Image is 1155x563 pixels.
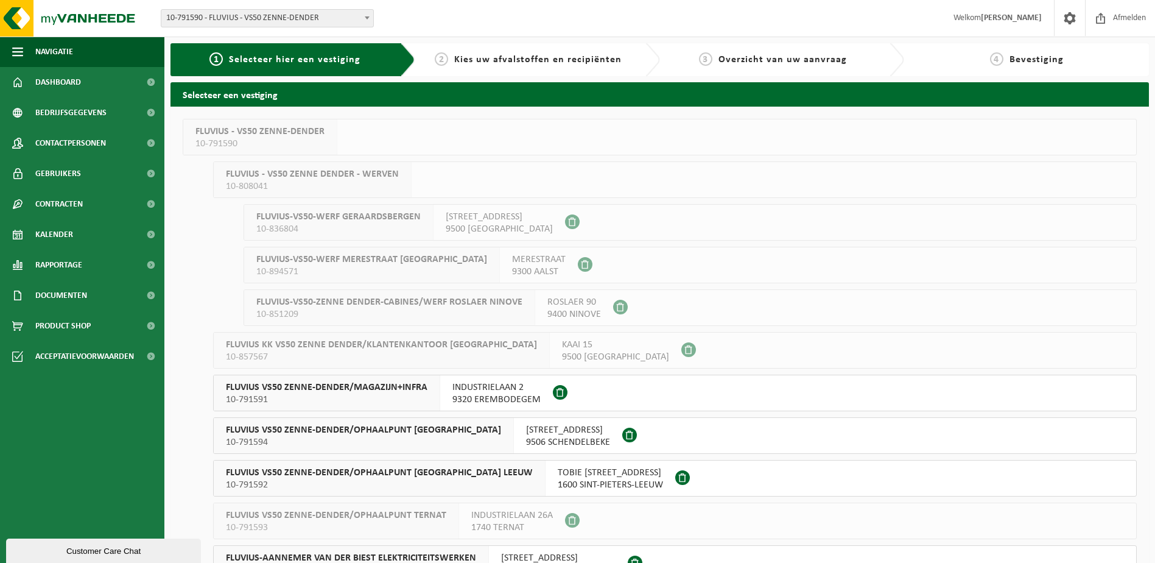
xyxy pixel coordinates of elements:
[1009,55,1064,65] span: Bevestiging
[213,375,1137,411] button: FLUVIUS VS50 ZENNE-DENDER/MAGAZIJN+INFRA 10-791591 INDUSTRIELAAN 29320 EREMBODEGEM
[547,296,601,308] span: ROSLAER 90
[452,394,541,406] span: 9320 EREMBODEGEM
[226,436,501,448] span: 10-791594
[35,158,81,189] span: Gebruikers
[471,522,553,534] span: 1740 TERNAT
[35,189,83,219] span: Contracten
[161,10,373,27] span: 10-791590 - FLUVIUS - VS50 ZENNE-DENDER
[512,266,566,278] span: 9300 AALST
[35,37,73,67] span: Navigatie
[226,424,501,436] span: FLUVIUS VS50 ZENNE-DENDER/OPHAALPUNT [GEOGRAPHIC_DATA]
[35,97,107,128] span: Bedrijfsgegevens
[35,311,91,341] span: Product Shop
[990,52,1003,66] span: 4
[35,341,134,372] span: Acceptatievoorwaarden
[226,509,446,522] span: FLUVIUS VS50 ZENNE-DENDER/OPHAALPUNT TERNAT
[558,479,663,491] span: 1600 SINT-PIETERS-LEEUW
[170,82,1149,106] h2: Selecteer een vestiging
[562,351,669,363] span: 9500 [GEOGRAPHIC_DATA]
[435,52,448,66] span: 2
[562,339,669,351] span: KAAI 15
[512,253,566,266] span: MERESTRAAT
[213,417,1137,454] button: FLUVIUS VS50 ZENNE-DENDER/OPHAALPUNT [GEOGRAPHIC_DATA] 10-791594 [STREET_ADDRESS]9506 SCHENDELBEKE
[226,180,399,193] span: 10-808041
[226,522,446,534] span: 10-791593
[35,67,81,97] span: Dashboard
[35,219,73,250] span: Kalender
[213,460,1137,497] button: FLUVIUS VS50 ZENNE-DENDER/OPHAALPUNT [GEOGRAPHIC_DATA] LEEUW 10-791592 TOBIE [STREET_ADDRESS]1600...
[229,55,360,65] span: Selecteer hier een vestiging
[981,13,1042,23] strong: [PERSON_NAME]
[718,55,847,65] span: Overzicht van uw aanvraag
[256,211,421,223] span: FLUVIUS-VS50-WERF GERAARDSBERGEN
[226,339,537,351] span: FLUVIUS KK VS50 ZENNE DENDER/KLANTENKANTOOR [GEOGRAPHIC_DATA]
[256,308,522,320] span: 10-851209
[226,381,427,394] span: FLUVIUS VS50 ZENNE-DENDER/MAGAZIJN+INFRA
[256,266,487,278] span: 10-894571
[226,394,427,406] span: 10-791591
[6,536,203,563] iframe: chat widget
[699,52,712,66] span: 3
[256,296,522,308] span: FLUVIUS-VS50-ZENNE DENDER-CABINES/WERF ROSLAER NINOVE
[547,308,601,320] span: 9400 NINOVE
[195,126,325,138] span: FLUVIUS - VS50 ZENNE-DENDER
[452,381,541,394] span: INDUSTRIELAAN 2
[226,467,533,479] span: FLUVIUS VS50 ZENNE-DENDER/OPHAALPUNT [GEOGRAPHIC_DATA] LEEUW
[526,424,610,436] span: [STREET_ADDRESS]
[226,168,399,180] span: FLUVIUS - VS50 ZENNE DENDER - WERVEN
[226,351,537,363] span: 10-857567
[35,250,82,280] span: Rapportage
[558,467,663,479] span: TOBIE [STREET_ADDRESS]
[161,9,374,27] span: 10-791590 - FLUVIUS - VS50 ZENNE-DENDER
[256,223,421,235] span: 10-836804
[526,436,610,448] span: 9506 SCHENDELBEKE
[35,280,87,311] span: Documenten
[195,138,325,150] span: 10-791590
[471,509,553,522] span: INDUSTRIELAAN 26A
[446,211,553,223] span: [STREET_ADDRESS]
[454,55,622,65] span: Kies uw afvalstoffen en recipiënten
[35,128,106,158] span: Contactpersonen
[256,253,487,266] span: FLUVIUS-VS50-WERF MERESTRAAT [GEOGRAPHIC_DATA]
[209,52,223,66] span: 1
[226,479,533,491] span: 10-791592
[446,223,553,235] span: 9500 [GEOGRAPHIC_DATA]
